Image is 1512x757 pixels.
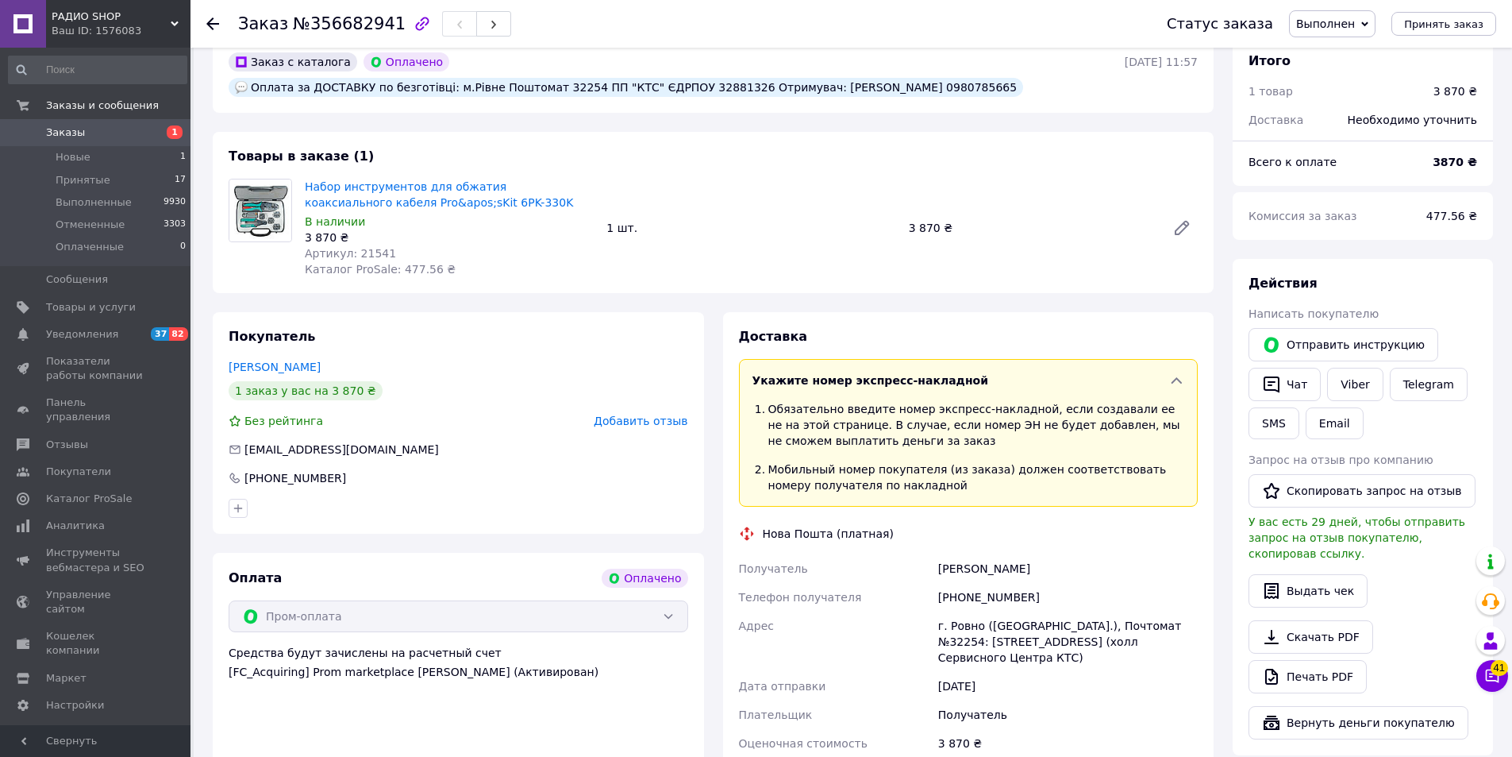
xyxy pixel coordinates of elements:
button: Выдать чек [1248,574,1368,608]
span: Выполнен [1296,17,1355,30]
div: Необходимо уточнить [1338,102,1487,137]
span: Получатель [739,562,808,575]
span: Артикул: 21541 [305,247,396,260]
span: Заказ [238,14,288,33]
span: Добавить отзыв [594,415,687,427]
span: Настройки [46,698,104,713]
span: В наличии [305,215,365,228]
div: Оплачено [364,52,449,71]
a: Редактировать [1166,212,1198,244]
button: SMS [1248,407,1299,439]
div: [PHONE_NUMBER] [243,470,348,486]
span: Отмененные [56,218,125,232]
span: Заказы и сообщения [46,98,159,113]
span: Итого [1248,53,1291,68]
b: 3870 ₴ [1433,156,1477,168]
span: Оплата [229,570,282,585]
span: Маркет [46,671,87,686]
button: Чат с покупателем41 [1476,660,1508,692]
span: Принять заказ [1404,18,1483,30]
button: Принять заказ [1391,12,1496,36]
span: Оплаченные [56,240,124,254]
a: [PERSON_NAME] [229,361,321,373]
span: Комиссия за заказ [1248,210,1357,222]
div: 1 заказ у вас на 3 870 ₴ [229,381,383,400]
button: Чат [1248,368,1321,401]
span: Укажите номер экспресс-накладной [752,374,989,387]
div: 1 шт. [600,217,902,239]
span: Дата отправки [739,680,826,693]
div: 3 870 ₴ [305,230,594,245]
div: Оплата за ДОСТАВКУ по безготівці: м.Рівне Поштомат 32254 ПП "КТС" ЄДРПОУ 32881326 Отримувач: [PER... [229,78,1023,97]
span: Оценочная стоимость [739,737,868,750]
span: Показатели работы компании [46,354,147,383]
div: Ваш ID: 1576083 [52,24,190,38]
div: Нова Пошта (платная) [759,526,898,542]
span: 1 [180,150,186,164]
a: Telegram [1390,368,1468,401]
button: Скопировать запрос на отзыв [1248,474,1475,508]
span: 41 [1491,657,1508,673]
span: Управление сайтом [46,588,147,616]
span: Принятые [56,173,110,187]
span: 9930 [164,195,186,210]
span: Телефон получателя [739,591,862,604]
a: Viber [1327,368,1383,401]
span: Доставка [1248,114,1303,126]
span: Без рейтинга [244,415,323,427]
span: Панель управления [46,396,147,424]
span: Инструменты вебмастера и SEO [46,546,147,574]
span: Всего к оплате [1248,156,1337,168]
span: №356682941 [293,14,406,33]
button: Отправить инструкцию [1248,328,1438,361]
li: Мобильный номер покупателя (из заказа) должен соответствовать номеру получателя по накладной [752,455,1185,500]
div: 3 870 ₴ [1433,83,1477,99]
time: [DATE] 11:57 [1125,56,1198,68]
div: [PERSON_NAME] [935,554,1201,583]
span: [EMAIL_ADDRESS][DOMAIN_NAME] [244,443,439,456]
span: Уведомления [46,327,118,342]
span: Заказы [46,126,85,140]
span: Покупатель [229,329,315,344]
div: Оплачено [602,569,687,588]
span: Выполненные [56,195,132,210]
input: Поиск [8,56,187,84]
span: Запрос на отзыв про компанию [1248,454,1433,466]
span: Товары и услуги [46,300,136,315]
span: 17 [175,173,186,187]
span: Сообщения [46,272,108,287]
a: Печать PDF [1248,660,1367,693]
div: [DATE] [935,672,1201,701]
img: Набор инструментов для обжатия коаксиального кабеля Pro&apos;sKit 6PK-330K [229,180,291,241]
span: 37 [151,327,169,341]
span: РАДИО SHOP [52,10,171,24]
a: Набор инструментов для обжатия коаксиального кабеля Pro&apos;sKit 6PK-330K [305,180,573,209]
span: Доставка [739,329,808,344]
button: Email [1306,407,1364,439]
div: 3 870 ₴ [902,217,1160,239]
div: Статус заказа [1167,16,1273,32]
span: Аналитика [46,519,105,533]
li: Обязательно введите номер экспресс-накладной, если создавали ее не на этой странице. В случае, ес... [752,395,1185,455]
div: г. Ровно ([GEOGRAPHIC_DATA].), Почтомат №32254: [STREET_ADDRESS] (холл Сервисного Центра КТС) [935,612,1201,672]
div: Средства будут зачислены на расчетный счет [229,645,688,680]
div: Вернуться назад [206,16,219,32]
span: 1 [167,126,183,139]
div: [PHONE_NUMBER] [935,583,1201,612]
span: 477.56 ₴ [1426,210,1477,222]
span: Кошелек компании [46,629,147,658]
button: Вернуть деньги покупателю [1248,706,1468,740]
div: Заказ с каталога [229,52,357,71]
span: 1 товар [1248,85,1293,98]
div: Получатель [935,701,1201,729]
span: Адрес [739,620,774,632]
span: Товары в заказе (1) [229,149,374,164]
img: :speech_balloon: [235,81,248,94]
span: 82 [169,327,187,341]
span: Каталог ProSale [46,492,132,506]
span: Действия [1248,276,1318,291]
span: 3303 [164,218,186,232]
span: Отзывы [46,438,88,452]
span: Плательщик [739,709,813,721]
span: Написать покупателю [1248,307,1379,320]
